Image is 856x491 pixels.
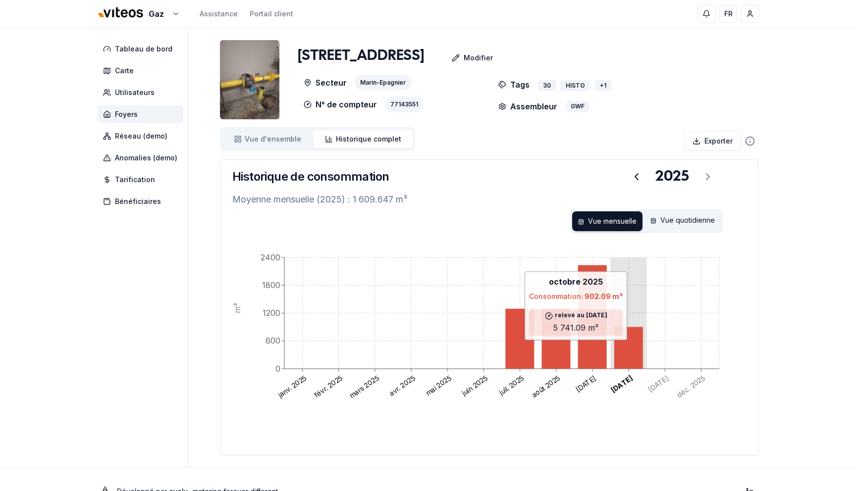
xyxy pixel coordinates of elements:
div: + 1 [594,80,612,91]
span: Utilisateurs [115,88,155,98]
text: août 2025 [530,374,562,399]
p: N° de compteur [304,97,377,112]
button: Exporter [684,131,741,151]
a: Bénéficiaires [97,193,187,210]
span: Foyers [115,109,138,119]
button: +1 [594,77,612,95]
text: juil. 2025 [497,374,525,397]
div: Vue quotidienne [644,211,721,231]
tspan: 600 [266,336,280,345]
h3: Historique de consommation [232,169,389,185]
div: 2025 [655,168,689,186]
span: Tableau de bord [115,44,172,54]
a: Foyers [97,105,187,123]
span: Gaz [149,8,164,20]
div: 30 [537,80,556,91]
p: Tags [498,75,530,95]
tspan: m³ [232,303,242,313]
a: Assistance [200,9,238,19]
text: [DATE] [574,374,598,394]
p: Assembleur [498,100,557,112]
div: GWF [565,100,590,112]
span: Bénéficiaires [115,196,161,206]
a: Vue d'ensemble [222,130,313,148]
span: FR [724,9,733,19]
span: Vue d'ensemble [245,134,301,144]
tspan: 1800 [262,280,280,290]
p: Secteur [304,75,347,91]
tspan: 0 [275,364,280,374]
div: HISTO [560,80,590,91]
div: Vue mensuelle [572,211,642,231]
div: 77143551 [385,97,424,112]
span: Carte [115,66,134,76]
button: FR [719,5,737,23]
button: Gaz [97,3,180,25]
a: Anomalies (demo) [97,149,187,167]
img: Viteos - Gaz Logo [97,1,145,25]
p: Moyenne mensuelle (2025) : 1 609.647 m³ [232,193,747,206]
span: Tarification [115,175,155,185]
a: Portail client [250,9,293,19]
text: [DATE] [609,374,634,394]
a: Carte [97,62,187,80]
div: Marin-Epagnier [355,75,411,91]
img: unit Image [220,40,279,119]
span: Historique complet [336,134,401,144]
span: Réseau (demo) [115,131,167,141]
a: Tarification [97,171,187,189]
tspan: 1200 [263,308,280,318]
a: Utilisateurs [97,84,187,101]
span: Anomalies (demo) [115,153,177,163]
h1: [STREET_ADDRESS] [298,47,424,65]
tspan: 2400 [261,252,280,262]
p: Modifier [464,53,493,63]
a: Réseau (demo) [97,127,187,145]
a: Modifier [424,48,501,68]
a: Historique complet [313,130,413,148]
a: Tableau de bord [97,40,187,58]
